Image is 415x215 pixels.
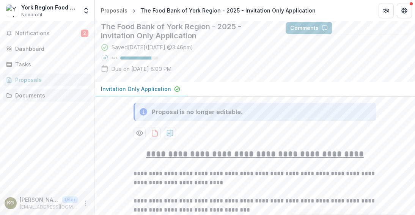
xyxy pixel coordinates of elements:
[164,127,176,139] button: download-proposal
[15,60,85,68] div: Tasks
[112,43,193,51] div: Saved [DATE] ( [DATE] @ 3:46pm )
[21,11,42,18] span: Nonprofit
[286,22,332,34] button: Comments
[335,22,409,34] button: Answer Suggestions
[112,65,171,73] p: Due on [DATE] 8:00 PM
[21,3,78,11] div: York Region Food Network
[98,5,130,16] a: Proposals
[15,91,85,99] div: Documents
[3,89,91,102] a: Documents
[140,6,316,14] div: The Food Bank of York Region - 2025 - Invitation Only Application
[3,74,91,86] a: Proposals
[152,107,243,116] div: Proposal is no longer editable.
[7,201,14,206] div: Kate Graevette
[379,3,394,18] button: Partners
[81,30,88,37] span: 2
[81,3,91,18] button: Open entity switcher
[15,45,85,53] div: Dashboard
[149,127,161,139] button: download-proposal
[3,27,91,39] button: Notifications2
[134,127,146,139] button: Preview a959a835-9937-447f-a143-dd3c0a354054-0.pdf
[20,196,59,204] p: [PERSON_NAME]
[3,58,91,71] a: Tasks
[397,3,412,18] button: Get Help
[101,22,274,40] h2: The Food Bank of York Region - 2025 - Invitation Only Application
[20,204,78,210] p: [EMAIL_ADDRESS][DOMAIN_NAME]
[15,76,85,84] div: Proposals
[101,6,127,14] div: Proposals
[62,196,78,203] p: User
[101,85,171,93] p: Invitation Only Application
[81,199,90,208] button: More
[3,42,91,55] a: Dashboard
[6,5,18,17] img: York Region Food Network
[98,5,319,16] nav: breadcrumb
[15,30,81,37] span: Notifications
[112,55,117,61] p: 82 %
